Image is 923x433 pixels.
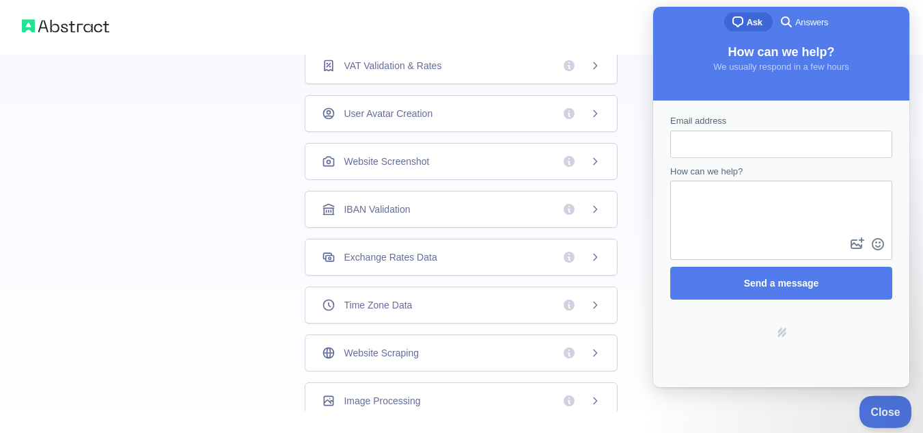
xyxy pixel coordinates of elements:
[344,59,441,73] span: VAT Validation & Rates
[344,107,432,120] span: User Avatar Creation
[344,155,429,168] span: Website Screenshot
[344,250,437,264] span: Exchange Rates Data
[22,16,109,36] img: Abstract logo
[344,298,412,312] span: Time Zone Data
[653,7,909,387] iframe: Help Scout Beacon - Live Chat, Contact Form, and Knowledge Base
[344,346,418,360] span: Website Scraping
[344,202,410,216] span: IBAN Validation
[344,394,420,408] span: Image Processing
[859,395,913,428] iframe: Help Scout Beacon - Close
